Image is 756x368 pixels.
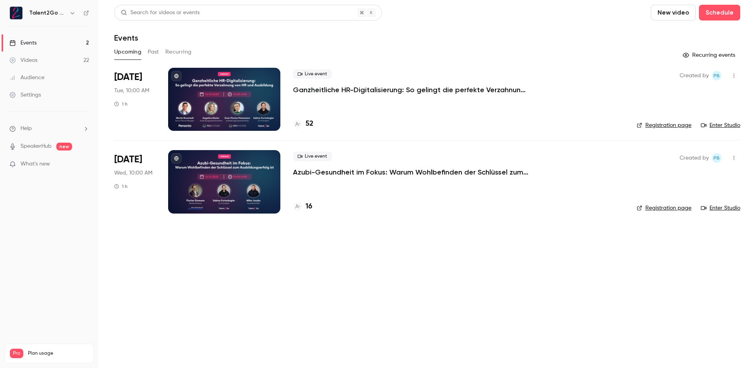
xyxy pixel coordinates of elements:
[712,153,721,163] span: Pascal Blot
[651,5,696,20] button: New video
[637,204,691,212] a: Registration page
[165,46,192,58] button: Recurring
[712,71,721,80] span: Pascal Blot
[306,201,312,212] h4: 16
[10,349,23,358] span: Pro
[293,69,332,79] span: Live event
[114,87,149,95] span: Tue, 10:00 AM
[293,85,529,95] a: Ganzheitliche HR-Digitalisierung: So gelingt die perfekte Verzahnung von HR und Ausbildung mit Pe...
[9,74,44,82] div: Audience
[20,125,32,133] span: Help
[293,167,529,177] a: Azubi-Gesundheit im Fokus: Warum Wohlbefinden der Schlüssel zum Ausbildungserfolg ist 💚
[713,153,720,163] span: PB
[114,71,142,84] span: [DATE]
[679,49,740,61] button: Recurring events
[114,153,142,166] span: [DATE]
[680,153,709,163] span: Created by
[114,33,138,43] h1: Events
[701,204,740,212] a: Enter Studio
[680,71,709,80] span: Created by
[306,119,313,129] h4: 52
[114,46,141,58] button: Upcoming
[9,39,37,47] div: Events
[699,5,740,20] button: Schedule
[293,152,332,161] span: Live event
[20,142,52,151] a: SpeakerHub
[121,9,200,17] div: Search for videos or events
[701,121,740,129] a: Enter Studio
[637,121,691,129] a: Registration page
[10,7,22,19] img: Talent2Go GmbH
[114,150,156,213] div: Nov 12 Wed, 10:00 AM (Europe/Berlin)
[29,9,66,17] h6: Talent2Go GmbH
[114,169,152,177] span: Wed, 10:00 AM
[713,71,720,80] span: PB
[20,160,50,168] span: What's new
[293,119,313,129] a: 52
[114,101,128,107] div: 1 h
[28,350,89,357] span: Plan usage
[56,143,72,151] span: new
[148,46,159,58] button: Past
[114,68,156,131] div: Oct 14 Tue, 10:00 AM (Europe/Berlin)
[9,91,41,99] div: Settings
[114,183,128,190] div: 1 h
[293,201,312,212] a: 16
[9,56,37,64] div: Videos
[9,125,89,133] li: help-dropdown-opener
